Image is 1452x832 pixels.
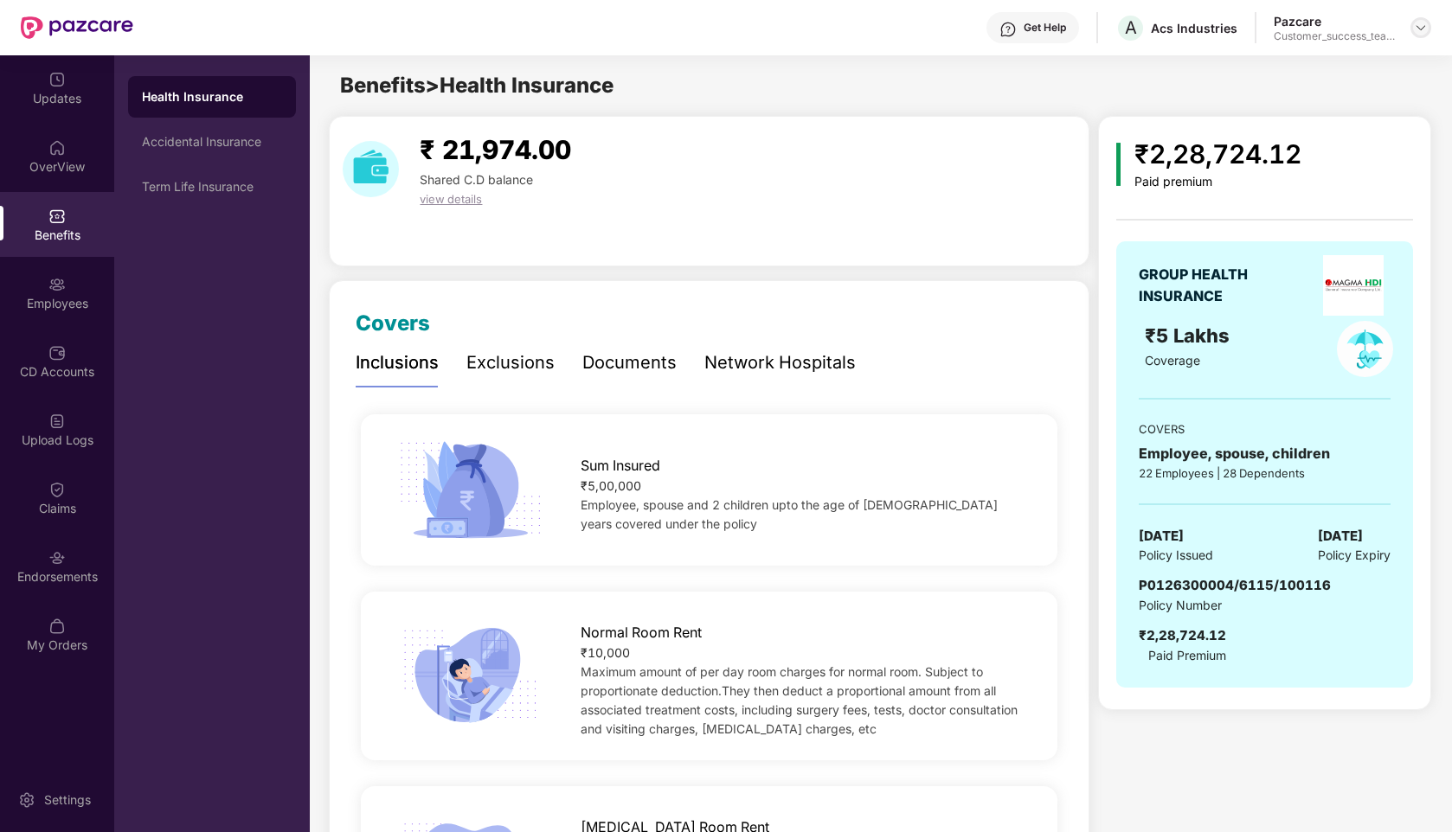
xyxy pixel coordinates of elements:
span: A [1125,17,1137,38]
div: ₹10,000 [581,643,1026,662]
img: svg+xml;base64,PHN2ZyBpZD0iSG9tZSIgeG1sbnM9Imh0dHA6Ly93d3cudzMub3JnLzIwMDAvc3ZnIiB3aWR0aD0iMjAiIG... [48,139,66,157]
div: Health Insurance [142,88,282,106]
img: New Pazcare Logo [21,16,133,39]
div: Employee, spouse, children [1139,443,1390,464]
div: 22 Employees | 28 Dependents [1139,464,1390,482]
span: Employee, spouse and 2 children upto the age of [DEMOGRAPHIC_DATA] years covered under the policy [581,497,998,531]
img: policyIcon [1337,321,1393,377]
span: Sum Insured [581,455,660,477]
span: Normal Room Rent [581,622,702,643]
span: P0126300004/6115/100116 [1139,577,1331,593]
div: Pazcare [1274,13,1395,29]
img: svg+xml;base64,PHN2ZyBpZD0iRW1wbG95ZWVzIiB4bWxucz0iaHR0cDovL3d3dy53My5vcmcvMjAwMC9zdmciIHdpZHRoPS... [48,276,66,293]
span: ₹ 21,974.00 [420,134,571,165]
img: svg+xml;base64,PHN2ZyBpZD0iU2V0dGluZy0yMHgyMCIgeG1sbnM9Imh0dHA6Ly93d3cudzMub3JnLzIwMDAvc3ZnIiB3aW... [18,791,35,809]
div: Acs Industries [1151,20,1237,36]
span: Policy Number [1139,598,1222,612]
span: ₹5 Lakhs [1145,324,1235,347]
img: icon [393,622,548,730]
span: Paid Premium [1148,646,1226,665]
img: svg+xml;base64,PHN2ZyBpZD0iQmVuZWZpdHMiIHhtbG5zPSJodHRwOi8vd3d3LnczLm9yZy8yMDAwL3N2ZyIgd2lkdGg9Ij... [48,208,66,225]
div: GROUP HEALTH INSURANCE [1139,264,1290,307]
img: insurerLogo [1323,255,1384,316]
img: svg+xml;base64,PHN2ZyBpZD0iRHJvcGRvd24tMzJ4MzIiIHhtbG5zPSJodHRwOi8vd3d3LnczLm9yZy8yMDAwL3N2ZyIgd2... [1414,21,1428,35]
div: Term Life Insurance [142,180,282,194]
img: svg+xml;base64,PHN2ZyBpZD0iQ2xhaW0iIHhtbG5zPSJodHRwOi8vd3d3LnczLm9yZy8yMDAwL3N2ZyIgd2lkdGg9IjIwIi... [48,481,66,498]
div: Accidental Insurance [142,135,282,149]
span: [DATE] [1139,526,1184,547]
span: Policy Issued [1139,546,1213,565]
img: icon [1116,143,1121,186]
span: Shared C.D balance [420,172,533,187]
div: Get Help [1024,21,1066,35]
div: Inclusions [356,349,439,376]
img: svg+xml;base64,PHN2ZyBpZD0iVXBsb2FkX0xvZ3MiIGRhdGEtbmFtZT0iVXBsb2FkIExvZ3MiIHhtbG5zPSJodHRwOi8vd3... [48,413,66,430]
div: ₹2,28,724.12 [1139,625,1226,646]
span: Coverage [1145,353,1200,368]
img: svg+xml;base64,PHN2ZyBpZD0iSGVscC0zMngzMiIgeG1sbnM9Imh0dHA6Ly93d3cudzMub3JnLzIwMDAvc3ZnIiB3aWR0aD... [999,21,1017,38]
span: Benefits > Health Insurance [340,73,614,98]
span: Policy Expiry [1318,546,1391,565]
img: download [343,141,399,197]
img: icon [393,436,548,544]
div: Customer_success_team_lead [1274,29,1395,43]
img: svg+xml;base64,PHN2ZyBpZD0iVXBkYXRlZCIgeG1sbnM9Imh0dHA6Ly93d3cudzMub3JnLzIwMDAvc3ZnIiB3aWR0aD0iMj... [48,71,66,88]
div: Settings [39,791,96,809]
span: Covers [356,310,430,336]
div: COVERS [1139,420,1390,438]
div: Network Hospitals [704,349,856,376]
span: view details [420,192,482,206]
span: Maximum amount of per day room charges for normal room. Subject to proportionate deduction.They t... [581,664,1018,736]
div: Exclusions [466,349,555,376]
img: svg+xml;base64,PHN2ZyBpZD0iTXlfT3JkZXJzIiBkYXRhLW5hbWU9Ik15IE9yZGVycyIgeG1sbnM9Imh0dHA6Ly93d3cudz... [48,618,66,635]
div: Documents [582,349,677,376]
img: svg+xml;base64,PHN2ZyBpZD0iQ0RfQWNjb3VudHMiIGRhdGEtbmFtZT0iQ0QgQWNjb3VudHMiIHhtbG5zPSJodHRwOi8vd3... [48,344,66,362]
div: ₹2,28,724.12 [1134,134,1301,175]
div: Paid premium [1134,175,1301,189]
span: [DATE] [1318,526,1363,547]
div: ₹5,00,000 [581,477,1026,496]
img: svg+xml;base64,PHN2ZyBpZD0iRW5kb3JzZW1lbnRzIiB4bWxucz0iaHR0cDovL3d3dy53My5vcmcvMjAwMC9zdmciIHdpZH... [48,549,66,566]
